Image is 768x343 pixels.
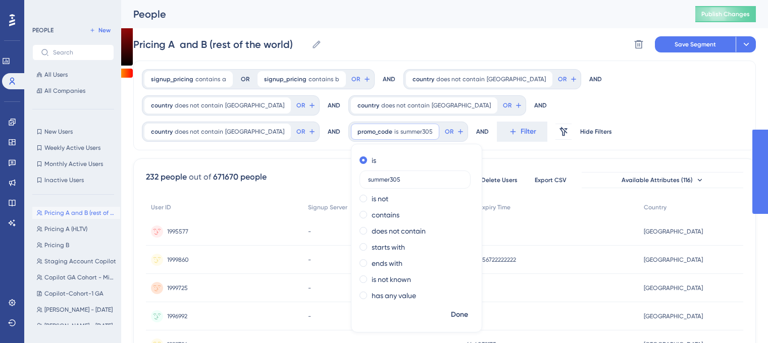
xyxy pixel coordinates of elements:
[644,227,703,236] span: [GEOGRAPHIC_DATA]
[308,312,311,320] span: -
[451,309,468,321] span: Done
[151,75,193,83] span: signup_pricing
[644,256,703,264] span: [GEOGRAPHIC_DATA]
[309,75,333,83] span: contains
[580,124,612,140] button: Hide Filters
[469,172,519,188] button: Delete Users
[445,128,453,136] span: OR
[53,49,106,56] input: Search
[432,101,491,109] span: [GEOGRAPHIC_DATA]
[644,284,703,292] span: [GEOGRAPHIC_DATA]
[295,124,317,140] button: OR
[151,203,171,211] span: User ID
[501,97,524,113] button: OR
[32,126,114,138] button: New Users
[167,227,188,236] span: 1995577
[32,85,114,97] button: All Companies
[556,71,579,87] button: OR
[350,71,372,87] button: OR
[44,257,116,265] span: Staging Account Copilot
[44,128,73,136] span: New Users
[582,172,743,188] button: Available Attributes (116)
[726,303,756,333] iframe: UserGuiding AI Assistant Launcher
[133,7,670,21] div: People
[175,128,223,136] span: does not contain
[296,101,305,109] span: OR
[44,209,116,217] span: Pricing A and B (rest of the world)
[328,95,340,116] div: AND
[32,288,120,300] button: Copilot-Cohort-1 GA
[189,171,211,183] div: out of
[32,271,120,283] button: Copilot GA Cohort - Mixpanel
[357,101,379,109] span: country
[44,225,87,233] span: Pricing A (HLTV)
[445,306,474,324] button: Done
[167,256,189,264] span: 1999860
[328,122,340,142] div: AND
[394,128,398,136] span: is
[695,6,756,22] button: Publish Changes
[308,256,311,264] span: -
[372,290,416,302] label: has any value
[644,312,703,320] span: [GEOGRAPHIC_DATA]
[44,87,85,95] span: All Companies
[32,26,54,34] div: PEOPLE
[335,75,339,83] span: b
[383,69,395,89] div: AND
[436,75,485,83] span: does not contain
[44,290,104,298] span: Copilot-Cohort-1 GA
[151,128,173,136] span: country
[133,37,308,51] input: Segment Name
[400,128,433,136] span: summer305
[589,69,602,89] div: AND
[222,75,226,83] span: a
[264,75,306,83] span: signup_pricing
[351,75,360,83] span: OR
[295,97,317,113] button: OR
[701,10,750,18] span: Publish Changes
[413,75,434,83] span: country
[497,122,547,142] button: Filter
[44,71,68,79] span: All Users
[558,75,567,83] span: OR
[32,207,120,219] button: Pricing A and B (rest of the world)
[32,320,120,332] button: [PERSON_NAME] - [DATE]
[372,241,405,253] label: starts with
[32,142,114,154] button: Weekly Active Users
[44,144,100,152] span: Weekly Active Users
[32,69,114,81] button: All Users
[44,322,113,330] span: [PERSON_NAME] - [DATE]
[487,75,546,83] span: [GEOGRAPHIC_DATA]
[372,257,402,269] label: ends with
[32,223,120,235] button: Pricing A (HLTV)
[503,101,511,109] span: OR
[357,128,392,136] span: promo_code
[32,174,114,186] button: Inactive Users
[86,24,114,36] button: New
[308,203,347,211] span: Signup Server
[151,101,173,109] span: country
[225,101,284,109] span: [GEOGRAPHIC_DATA]
[32,158,114,170] button: Monthly Active Users
[535,176,567,184] span: Export CSV
[32,255,120,267] button: Staging Account Copilot
[466,203,510,211] span: Trial Expiry Time
[308,227,311,236] span: -
[167,312,187,320] span: 1996992
[44,176,84,184] span: Inactive Users
[213,171,267,183] div: 671670 people
[481,176,518,184] span: Delete Users
[368,176,462,183] input: Type the value
[381,101,430,109] span: does not contain
[372,154,376,166] label: is
[476,122,489,142] div: AND
[175,101,223,109] span: does not contain
[580,128,612,136] span: Hide Filters
[372,193,388,205] label: is not
[241,75,249,83] div: OR
[521,126,536,138] span: Filter
[372,209,399,221] label: contains
[525,172,576,188] button: Export CSV
[44,306,113,314] span: [PERSON_NAME] - [DATE]
[534,95,547,116] div: AND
